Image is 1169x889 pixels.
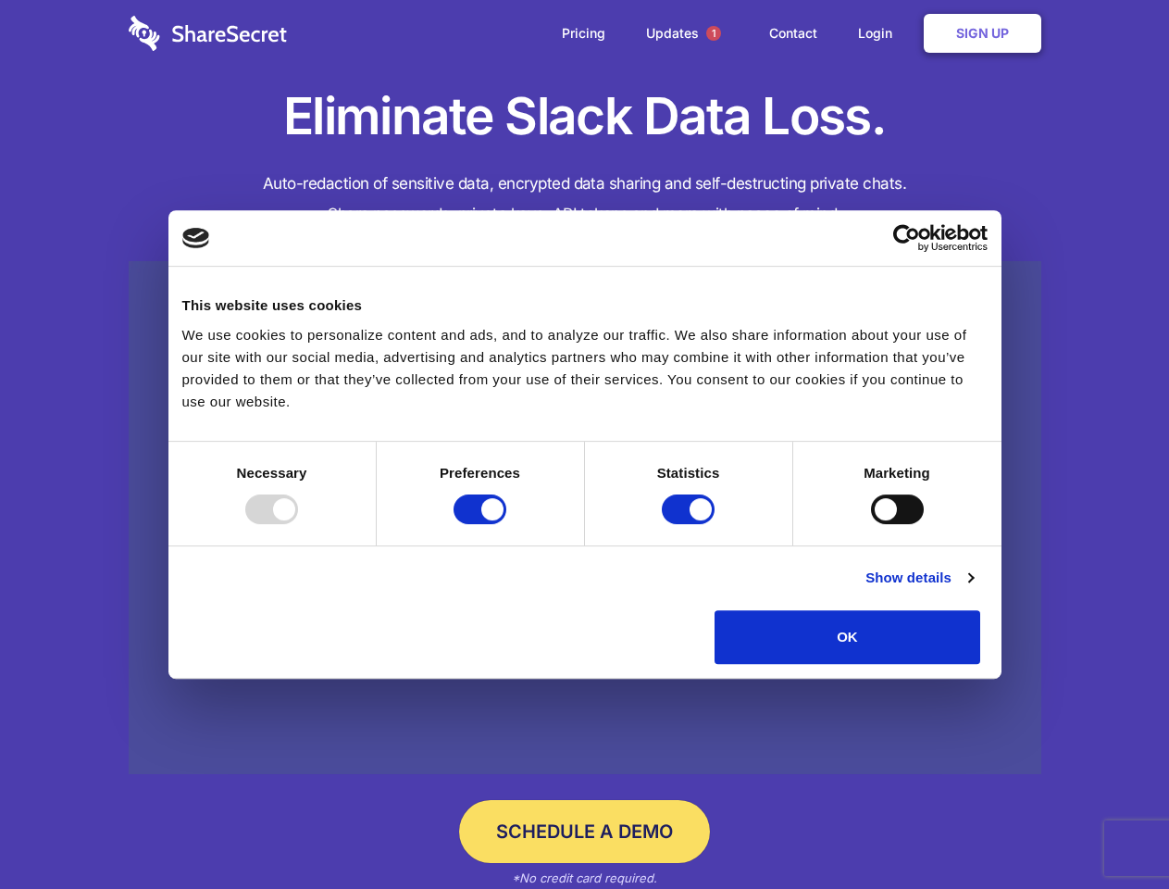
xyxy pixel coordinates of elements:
a: Show details [865,567,973,589]
a: Schedule a Demo [459,800,710,863]
button: OK [715,610,980,664]
strong: Marketing [864,465,930,481]
h1: Eliminate Slack Data Loss. [129,83,1041,150]
span: 1 [706,26,721,41]
a: Pricing [543,5,624,62]
em: *No credit card required. [512,870,657,885]
h4: Auto-redaction of sensitive data, encrypted data sharing and self-destructing private chats. Shar... [129,169,1041,230]
div: We use cookies to personalize content and ads, and to analyze our traffic. We also share informat... [182,324,988,413]
strong: Preferences [440,465,520,481]
strong: Necessary [237,465,307,481]
a: Usercentrics Cookiebot - opens in a new window [826,224,988,252]
strong: Statistics [657,465,720,481]
a: Wistia video thumbnail [129,261,1041,775]
div: This website uses cookies [182,294,988,317]
a: Sign Up [924,14,1041,53]
img: logo [182,228,210,248]
img: logo-wordmark-white-trans-d4663122ce5f474addd5e946df7df03e33cb6a1c49d2221995e7729f52c070b2.svg [129,16,287,51]
a: Login [839,5,920,62]
a: Contact [751,5,836,62]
